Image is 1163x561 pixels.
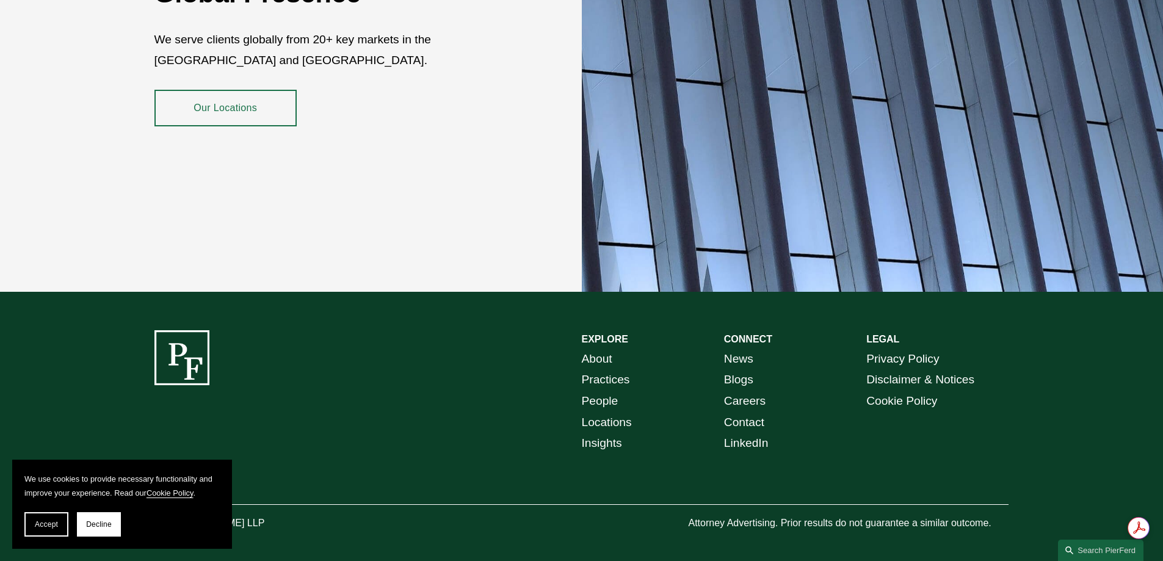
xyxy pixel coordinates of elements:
[866,349,939,370] a: Privacy Policy
[1058,540,1143,561] a: Search this site
[154,29,510,71] p: We serve clients globally from 20+ key markets in the [GEOGRAPHIC_DATA] and [GEOGRAPHIC_DATA].
[688,515,1009,532] p: Attorney Advertising. Prior results do not guarantee a similar outcome.
[866,369,974,391] a: Disclaimer & Notices
[582,412,632,433] a: Locations
[724,412,764,433] a: Contact
[724,334,772,344] strong: CONNECT
[12,460,232,549] section: Cookie banner
[582,334,628,344] strong: EXPLORE
[724,349,753,370] a: News
[86,520,112,529] span: Decline
[724,391,766,412] a: Careers
[154,90,297,126] a: Our Locations
[866,391,937,412] a: Cookie Policy
[582,349,612,370] a: About
[866,334,899,344] strong: LEGAL
[147,488,194,498] a: Cookie Policy
[77,512,121,537] button: Decline
[582,391,618,412] a: People
[24,512,68,537] button: Accept
[582,433,622,454] a: Insights
[582,369,630,391] a: Practices
[154,515,333,532] p: © [PERSON_NAME] LLP
[724,433,769,454] a: LinkedIn
[24,472,220,500] p: We use cookies to provide necessary functionality and improve your experience. Read our .
[724,369,753,391] a: Blogs
[35,520,58,529] span: Accept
